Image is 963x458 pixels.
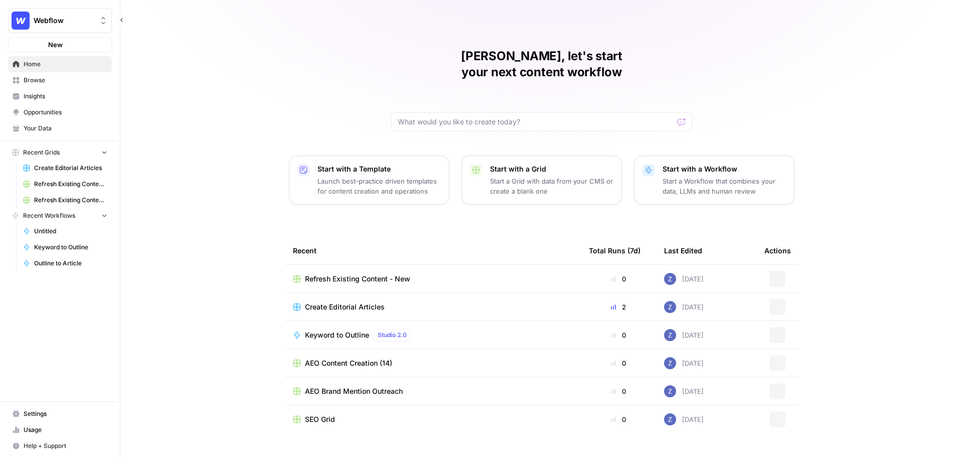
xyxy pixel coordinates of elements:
[664,413,704,425] div: [DATE]
[378,331,407,340] span: Studio 2.0
[589,330,648,340] div: 0
[23,211,75,220] span: Recent Workflows
[12,12,30,30] img: Webflow Logo
[293,386,573,396] a: AEO Brand Mention Outreach
[293,274,573,284] a: Refresh Existing Content - New
[664,301,676,313] img: if0rly7j6ey0lzdmkp6rmyzsebv0
[19,176,112,192] a: Refresh Existing Content (11)
[663,176,786,196] p: Start a Workflow that combines your data, LLMs and human review
[293,302,573,312] a: Create Editorial Articles
[305,330,369,340] span: Keyword to Outline
[19,255,112,271] a: Outline to Article
[8,104,112,120] a: Opportunities
[24,425,107,434] span: Usage
[664,413,676,425] img: if0rly7j6ey0lzdmkp6rmyzsebv0
[664,357,704,369] div: [DATE]
[589,414,648,424] div: 0
[663,164,786,174] p: Start with a Workflow
[8,37,112,52] button: New
[24,441,107,450] span: Help + Support
[305,414,335,424] span: SEO Grid
[34,196,107,205] span: Refresh Existing Content - New
[8,56,112,72] a: Home
[305,386,403,396] span: AEO Brand Mention Outreach
[8,72,112,88] a: Browse
[34,243,107,252] span: Keyword to Outline
[24,409,107,418] span: Settings
[24,124,107,133] span: Your Data
[8,88,112,104] a: Insights
[589,386,648,396] div: 0
[664,301,704,313] div: [DATE]
[664,357,676,369] img: if0rly7j6ey0lzdmkp6rmyzsebv0
[24,60,107,69] span: Home
[490,164,613,174] p: Start with a Grid
[589,302,648,312] div: 2
[589,358,648,368] div: 0
[34,180,107,189] span: Refresh Existing Content (11)
[23,148,60,157] span: Recent Grids
[8,120,112,136] a: Your Data
[8,438,112,454] button: Help + Support
[19,223,112,239] a: Untitled
[8,422,112,438] a: Usage
[664,329,676,341] img: if0rly7j6ey0lzdmkp6rmyzsebv0
[293,358,573,368] a: AEO Content Creation (14)
[34,16,94,26] span: Webflow
[19,192,112,208] a: Refresh Existing Content - New
[19,160,112,176] a: Create Editorial Articles
[664,273,704,285] div: [DATE]
[293,414,573,424] a: SEO Grid
[293,237,573,264] div: Recent
[664,385,704,397] div: [DATE]
[8,8,112,33] button: Workspace: Webflow
[664,273,676,285] img: if0rly7j6ey0lzdmkp6rmyzsebv0
[305,302,385,312] span: Create Editorial Articles
[398,117,674,127] input: What would you like to create today?
[8,208,112,223] button: Recent Workflows
[24,92,107,101] span: Insights
[664,237,702,264] div: Last Edited
[34,164,107,173] span: Create Editorial Articles
[317,176,441,196] p: Launch best-practice driven templates for content creation and operations
[634,156,794,205] button: Start with a WorkflowStart a Workflow that combines your data, LLMs and human review
[34,227,107,236] span: Untitled
[305,358,392,368] span: AEO Content Creation (14)
[764,237,791,264] div: Actions
[8,406,112,422] a: Settings
[391,48,692,80] h1: [PERSON_NAME], let's start your next content workflow
[490,176,613,196] p: Start a Grid with data from your CMS or create a blank one
[24,76,107,85] span: Browse
[589,274,648,284] div: 0
[19,239,112,255] a: Keyword to Outline
[48,40,63,50] span: New
[8,145,112,160] button: Recent Grids
[664,329,704,341] div: [DATE]
[305,274,410,284] span: Refresh Existing Content - New
[289,156,449,205] button: Start with a TemplateLaunch best-practice driven templates for content creation and operations
[589,237,640,264] div: Total Runs (7d)
[317,164,441,174] p: Start with a Template
[293,329,573,341] a: Keyword to OutlineStudio 2.0
[461,156,622,205] button: Start with a GridStart a Grid with data from your CMS or create a blank one
[664,385,676,397] img: if0rly7j6ey0lzdmkp6rmyzsebv0
[34,259,107,268] span: Outline to Article
[24,108,107,117] span: Opportunities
